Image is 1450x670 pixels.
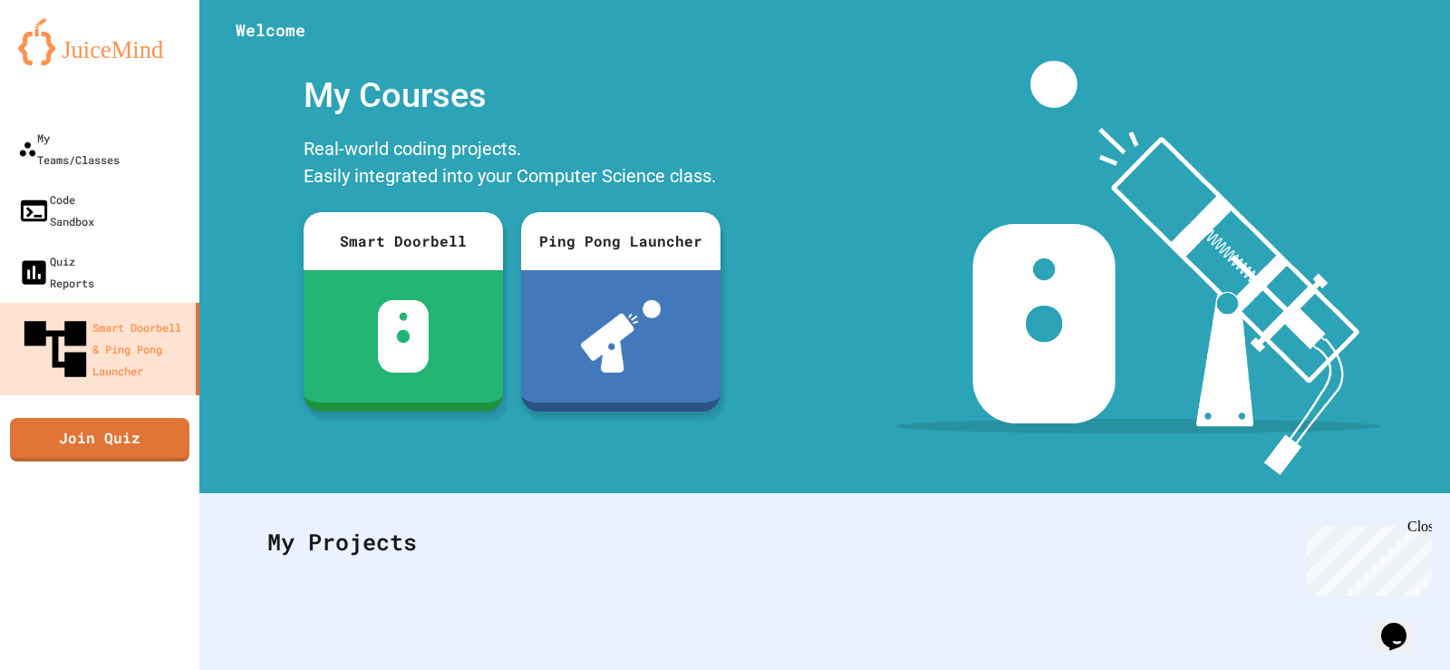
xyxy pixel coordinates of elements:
[7,7,125,115] div: Chat with us now!Close
[1300,519,1432,596] iframe: chat widget
[249,507,1400,578] div: My Projects
[18,18,181,65] img: logo-orange.svg
[295,131,730,199] div: Real-world coding projects. Easily integrated into your Computer Science class.
[18,127,120,170] div: My Teams/Classes
[10,418,189,461] a: Join Quiz
[295,61,730,131] div: My Courses
[1374,597,1432,652] iframe: chat widget
[581,300,662,373] img: ppl-with-ball.png
[18,189,94,232] div: Code Sandbox
[521,212,720,270] div: Ping Pong Launcher
[18,312,188,386] div: Smart Doorbell & Ping Pong Launcher
[378,300,430,373] img: sdb-white.svg
[18,250,94,294] div: Quiz Reports
[894,61,1380,475] img: banner-image-my-projects.png
[304,212,503,270] div: Smart Doorbell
